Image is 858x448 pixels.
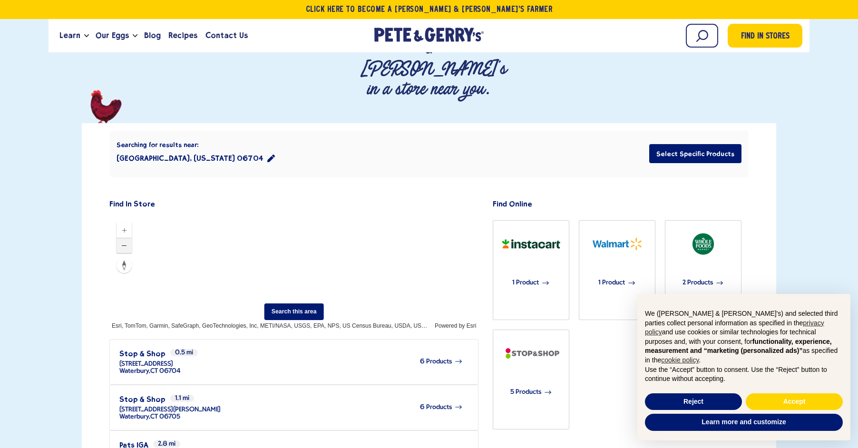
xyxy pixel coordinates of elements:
button: Learn more and customize [645,414,843,431]
input: Search [686,24,718,48]
a: Recipes [165,23,201,49]
span: Blog [144,29,161,41]
span: Find in Stores [741,30,790,43]
button: Reject [645,393,742,410]
button: Open the dropdown menu for Our Eggs [133,34,137,38]
a: Our Eggs [92,23,133,49]
p: Use the “Accept” button to consent. Use the “Reject” button to continue without accepting. [645,365,843,384]
a: Find in Stores [728,24,802,48]
a: Contact Us [202,23,252,49]
span: Learn [59,29,80,41]
p: We ([PERSON_NAME] & [PERSON_NAME]'s) and selected third parties collect personal information as s... [645,309,843,365]
a: cookie policy [661,356,699,364]
button: Accept [746,393,843,410]
span: Contact Us [205,29,248,41]
a: Blog [140,23,165,49]
button: Open the dropdown menu for Learn [84,34,89,38]
a: Learn [56,23,84,49]
span: Our Eggs [96,29,129,41]
span: Recipes [168,29,197,41]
